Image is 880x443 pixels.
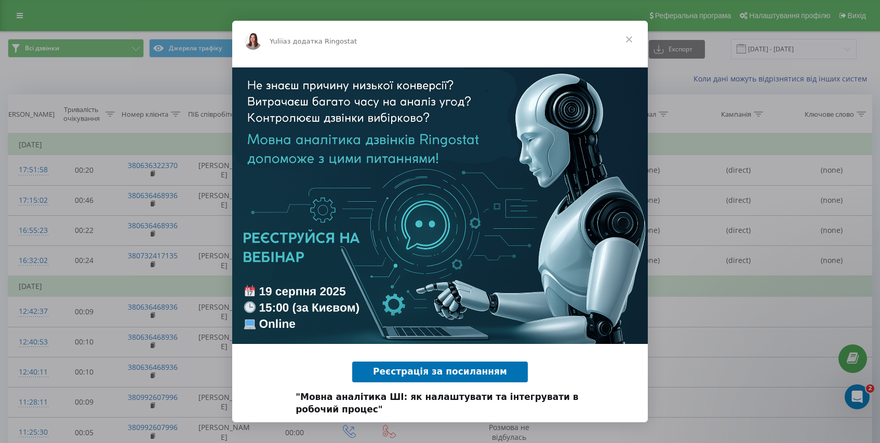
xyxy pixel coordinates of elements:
a: Реєстрація за посиланням [352,362,528,382]
img: Profile image for Yuliia [245,33,261,50]
span: Закрити [610,21,648,58]
div: Без розробників. Інструмент, що точно окупиться. З реальними успішними кейсами. [296,391,584,440]
b: "Мовна аналітика ШІ: як налаштувати та інтегрувати в робочий процес" [296,392,578,414]
span: Реєстрація за посиланням [373,366,507,377]
span: з додатка Ringostat [287,37,357,45]
span: Yuliia [270,37,287,45]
